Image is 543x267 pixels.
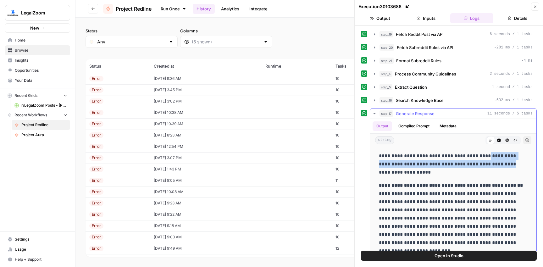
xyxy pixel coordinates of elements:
[494,45,533,50] span: -281 ms / 1 tasks
[396,58,441,64] span: Format Subreddit Rules
[375,136,394,144] span: string
[150,73,261,84] td: [DATE] 9:36 AM
[150,209,261,220] td: [DATE] 9:22 AM
[89,110,103,115] div: Error
[150,152,261,164] td: [DATE] 3:07 PM
[180,28,272,34] label: Columns
[89,87,103,93] div: Error
[332,209,387,220] td: 10
[150,243,261,254] td: [DATE] 9:49 AM
[490,71,533,77] span: 2 seconds / 1 tasks
[436,121,460,131] button: Metadata
[89,223,103,229] div: Error
[89,200,103,206] div: Error
[380,84,392,90] span: step_5
[7,7,19,19] img: LegalZoom Logo
[15,247,67,252] span: Usage
[450,13,494,23] button: Logs
[332,186,387,197] td: 10
[397,44,453,51] span: Fetch Subreddit Rules via API
[5,23,70,33] button: New
[150,197,261,209] td: [DATE] 9:23 AM
[89,121,103,127] div: Error
[380,97,393,103] span: step_16
[396,97,444,103] span: Search Knowledge Base
[150,175,261,186] td: [DATE] 8:05 AM
[5,75,70,86] a: Your Data
[89,76,103,81] div: Error
[192,39,261,45] input: (5 shown)
[150,186,261,197] td: [DATE] 10:08 AM
[492,84,533,90] span: 1 second / 1 tasks
[332,141,387,152] td: 10
[5,91,70,100] button: Recent Grids
[370,82,536,92] button: 1 second / 1 tasks
[332,231,387,243] td: 10
[150,254,261,265] td: [DATE] 9:39 AM
[86,28,178,34] label: Status
[332,118,387,130] td: 10
[15,37,67,43] span: Home
[373,121,392,131] button: Output
[150,220,261,231] td: [DATE] 9:18 AM
[380,58,394,64] span: step_21
[380,31,393,37] span: step_19
[332,107,387,118] td: 10
[332,197,387,209] td: 10
[396,31,444,37] span: Fetch Reddit Post via API
[89,234,103,240] div: Error
[21,103,67,108] span: r/LegalZoom Posts - [PERSON_NAME]
[14,93,37,98] span: Recent Grids
[193,4,215,14] a: History
[89,178,103,183] div: Error
[332,243,387,254] td: 12
[487,111,533,116] span: 11 seconds / 5 tasks
[150,231,261,243] td: [DATE] 9:03 AM
[150,130,261,141] td: [DATE] 8:23 AM
[5,45,70,55] a: Browse
[332,59,387,73] th: Tasks
[262,59,332,73] th: Runtime
[89,98,103,104] div: Error
[332,73,387,84] td: 10
[358,13,402,23] button: Output
[404,13,448,23] button: Inputs
[157,3,190,14] a: Run Once
[89,132,103,138] div: Error
[116,5,152,13] span: Project Redline
[89,246,103,251] div: Error
[332,164,387,175] td: 10
[86,48,533,59] span: (131 records)
[490,31,533,37] span: 6 seconds / 1 tasks
[395,71,456,77] span: Process Community Guidelines
[89,155,103,161] div: Error
[21,10,59,16] span: LegalZoom
[435,253,463,259] span: Open In Studio
[361,251,537,261] button: Open In Studio
[12,120,70,130] a: Project Redline
[150,118,261,130] td: [DATE] 10:39 AM
[380,71,392,77] span: step_4
[5,234,70,244] a: Settings
[332,175,387,186] td: 11
[12,100,70,110] a: r/LegalZoom Posts - [PERSON_NAME]
[150,59,261,73] th: Created at
[14,112,47,118] span: Recent Workflows
[370,42,536,53] button: -281 ms / 1 tasks
[370,108,536,119] button: 11 seconds / 5 tasks
[15,58,67,63] span: Insights
[494,97,533,103] span: -532 ms / 1 tasks
[15,68,67,73] span: Opportunities
[97,39,166,45] input: Any
[246,4,271,14] a: Integrate
[30,25,39,31] span: New
[150,84,261,96] td: [DATE] 3:45 PM
[380,110,393,117] span: step_17
[395,84,427,90] span: Extract Question
[89,189,103,195] div: Error
[332,254,387,265] td: 10
[150,107,261,118] td: [DATE] 10:38 AM
[21,132,67,138] span: Project Aura
[150,141,261,152] td: [DATE] 12:54 PM
[89,144,103,149] div: Error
